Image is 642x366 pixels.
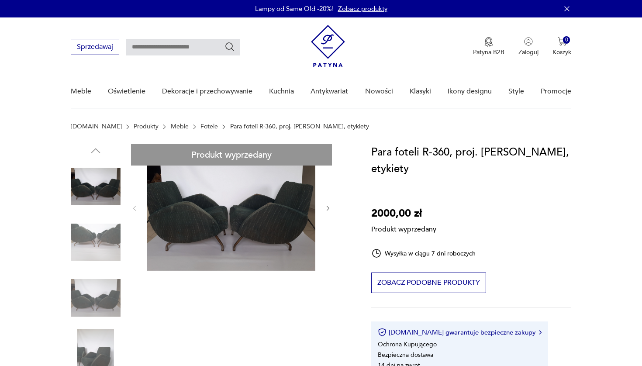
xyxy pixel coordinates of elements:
a: Ikona medaluPatyna B2B [473,37,504,56]
div: Wysyłka w ciągu 7 dni roboczych [371,248,476,259]
a: Produkty [134,123,159,130]
img: Ikona certyfikatu [378,328,387,337]
p: Lampy od Same Old -20%! [255,4,334,13]
a: [DOMAIN_NAME] [71,123,122,130]
img: Ikona strzałki w prawo [539,330,542,335]
a: Oświetlenie [108,75,145,108]
a: Meble [171,123,189,130]
a: Promocje [541,75,571,108]
a: Sprzedawaj [71,45,119,51]
a: Nowości [365,75,393,108]
button: Sprzedawaj [71,39,119,55]
a: Antykwariat [311,75,348,108]
a: Meble [71,75,91,108]
p: Para foteli R-360, proj. [PERSON_NAME], etykiety [230,123,369,130]
a: Klasyki [410,75,431,108]
h1: Para foteli R-360, proj. [PERSON_NAME], etykiety [371,144,572,177]
li: Ochrona Kupującego [378,340,437,349]
img: Ikonka użytkownika [524,37,533,46]
button: Szukaj [224,41,235,52]
a: Style [508,75,524,108]
p: Koszyk [552,48,571,56]
img: Ikona koszyka [558,37,566,46]
img: Patyna - sklep z meblami i dekoracjami vintage [311,25,345,67]
button: Zaloguj [518,37,538,56]
p: Patyna B2B [473,48,504,56]
button: [DOMAIN_NAME] gwarantuje bezpieczne zakupy [378,328,542,337]
div: 0 [563,36,570,44]
li: Bezpieczna dostawa [378,351,433,359]
a: Kuchnia [269,75,294,108]
p: 2000,00 zł [371,205,436,222]
button: Patyna B2B [473,37,504,56]
p: Zaloguj [518,48,538,56]
a: Ikony designu [448,75,492,108]
p: Produkt wyprzedany [371,222,436,234]
button: 0Koszyk [552,37,571,56]
a: Fotele [200,123,218,130]
button: Zobacz podobne produkty [371,273,486,293]
a: Dekoracje i przechowywanie [162,75,252,108]
img: Ikona medalu [484,37,493,47]
a: Zobacz produkty [338,4,387,13]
